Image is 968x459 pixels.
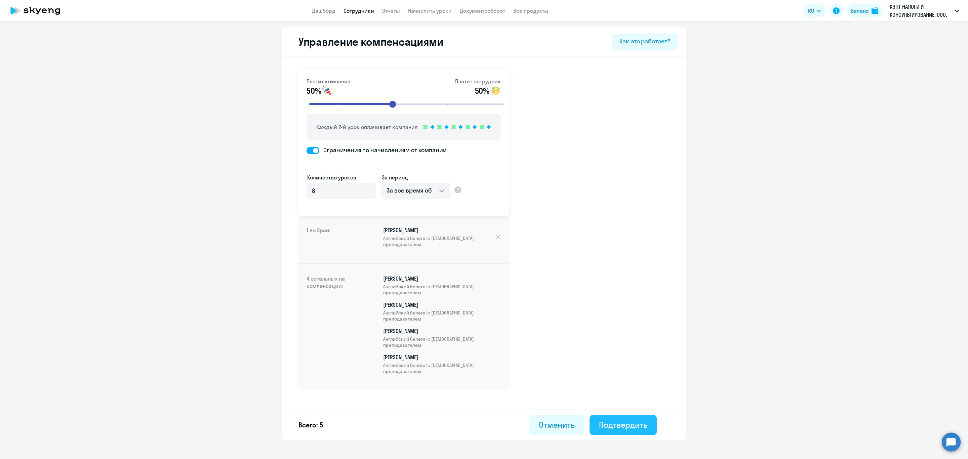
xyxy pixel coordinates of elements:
[513,7,548,14] a: Все продукты
[529,415,584,435] button: Отменить
[408,7,452,14] a: Начислить уроки
[803,4,825,17] button: RU
[382,7,400,14] a: Отчеты
[382,173,408,181] label: За период
[307,77,351,85] p: Платит компания
[539,419,575,430] div: Отменить
[307,226,360,253] h4: 1 выбран:
[322,85,332,96] img: smile
[890,3,952,19] p: КЭПТ НАЛОГИ И КОНСУЛЬТИРОВАНИЕ, ООО, Договор 2025 (ЧК 8 уроков)
[808,7,814,15] span: RU
[851,7,869,15] div: Баланс
[319,146,447,155] span: Ограничения по начислениям от компании
[383,353,501,374] p: [PERSON_NAME]
[475,85,489,96] span: 50%
[872,7,878,14] img: balance
[383,362,501,374] span: Английский General с [DEMOGRAPHIC_DATA] преподавателем
[316,123,418,131] p: Каждый 2-й урок оплачивает компания
[383,310,501,322] span: Английский General с [DEMOGRAPHIC_DATA] преподавателем
[612,34,678,50] button: Как это работает?
[383,235,494,247] span: Английский General с [DEMOGRAPHIC_DATA] преподавателем
[383,284,501,296] span: Английский General с [DEMOGRAPHIC_DATA] преподавателем
[383,226,494,247] p: [PERSON_NAME]
[383,327,501,348] p: [PERSON_NAME]
[383,275,501,296] p: [PERSON_NAME]
[619,37,670,46] div: Как это работает?
[599,419,647,430] div: Подтвердить
[383,301,501,322] p: [PERSON_NAME]
[383,336,501,348] span: Английский General с [DEMOGRAPHIC_DATA] преподавателем
[490,85,501,96] img: smile
[455,77,501,85] p: Платит сотрудник
[307,275,360,380] h4: 4 остальных на компенсации:
[886,3,962,19] button: КЭПТ НАЛОГИ И КОНСУЛЬТИРОВАНИЕ, ООО, Договор 2025 (ЧК 8 уроков)
[344,7,374,14] a: Сотрудники
[590,415,657,435] button: Подтвердить
[847,4,882,17] button: Балансbalance
[307,85,321,96] span: 50%
[290,35,443,48] h2: Управление компенсациями
[312,7,335,14] a: Дашборд
[460,7,505,14] a: Документооборот
[298,420,323,430] p: Всего: 5
[307,173,356,181] label: Количество уроков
